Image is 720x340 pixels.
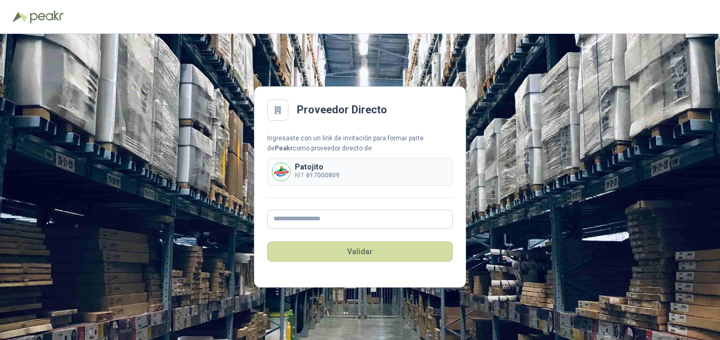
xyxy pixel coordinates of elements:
p: NIT [295,171,339,181]
img: Company Logo [273,163,290,181]
div: Ingresaste con un link de invitación para formar parte de como proveedor directo de: [267,133,453,154]
b: Peakr [275,145,293,152]
p: Patojito [295,163,339,171]
h2: Proveedor Directo [297,102,387,118]
img: Peakr [30,11,64,23]
b: 817000809 [306,172,339,179]
button: Validar [267,241,453,262]
img: Logo [13,12,28,22]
